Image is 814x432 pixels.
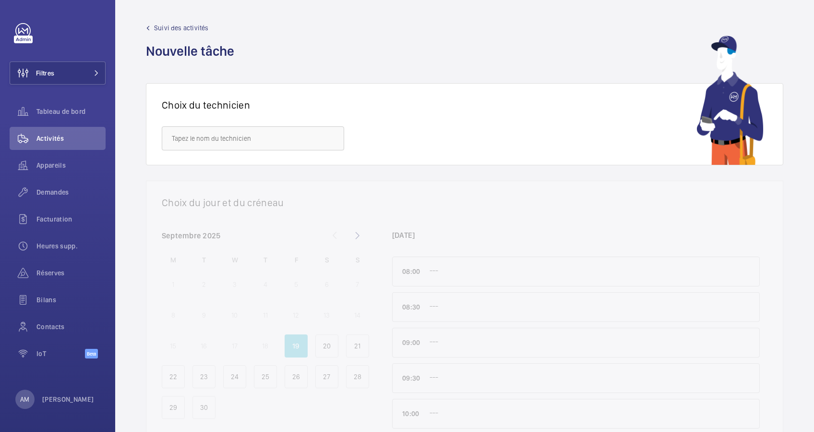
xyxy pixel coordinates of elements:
[36,268,106,278] span: Réserves
[36,322,106,332] span: Contacts
[36,160,106,170] span: Appareils
[10,62,106,85] button: Filtres
[36,107,106,116] span: Tableau de bord
[36,187,106,197] span: Demandes
[36,134,106,143] span: Activités
[36,349,85,358] span: IoT
[154,23,208,33] span: Suivi des activités
[36,295,106,305] span: Bilans
[146,42,240,60] h1: Nouvelle tâche
[36,68,54,78] span: Filtres
[42,395,94,404] p: [PERSON_NAME]
[36,241,106,251] span: Heures supp.
[696,36,764,165] img: mechanic using app
[85,349,98,358] span: Beta
[36,214,106,224] span: Facturation
[162,99,250,111] h1: Choix du technicien
[162,126,344,150] input: Tapez le nom du technicien
[20,395,29,404] p: AM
